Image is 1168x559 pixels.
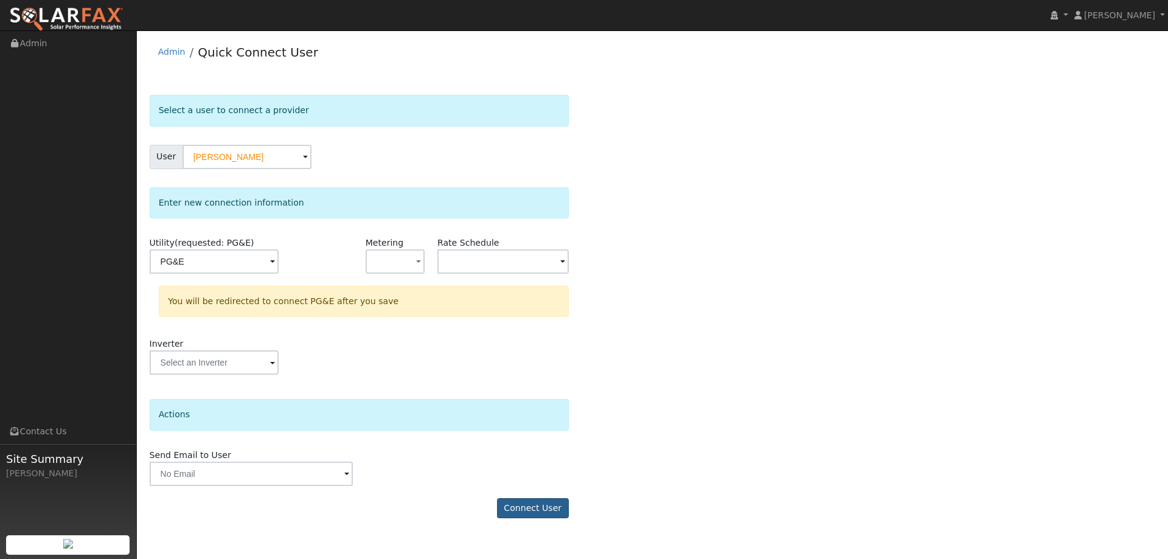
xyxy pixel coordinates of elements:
[150,462,353,486] input: No Email
[9,7,123,32] img: SolarFax
[198,45,318,60] a: Quick Connect User
[150,249,279,274] input: Select a Utility
[437,237,499,249] label: Rate Schedule
[497,498,569,519] button: Connect User
[158,47,186,57] a: Admin
[1084,10,1155,20] span: [PERSON_NAME]
[150,95,569,126] div: Select a user to connect a provider
[366,237,404,249] label: Metering
[175,238,254,248] span: (requested: PG&E)
[150,145,183,169] span: User
[63,539,73,549] img: retrieve
[150,187,569,218] div: Enter new connection information
[6,451,130,467] span: Site Summary
[150,449,231,462] label: Send Email to User
[6,467,130,480] div: [PERSON_NAME]
[150,338,184,350] label: Inverter
[150,350,279,375] input: Select an Inverter
[150,237,254,249] label: Utility
[182,145,311,169] input: Select a User
[150,399,569,430] div: Actions
[159,286,569,317] div: You will be redirected to connect PG&E after you save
